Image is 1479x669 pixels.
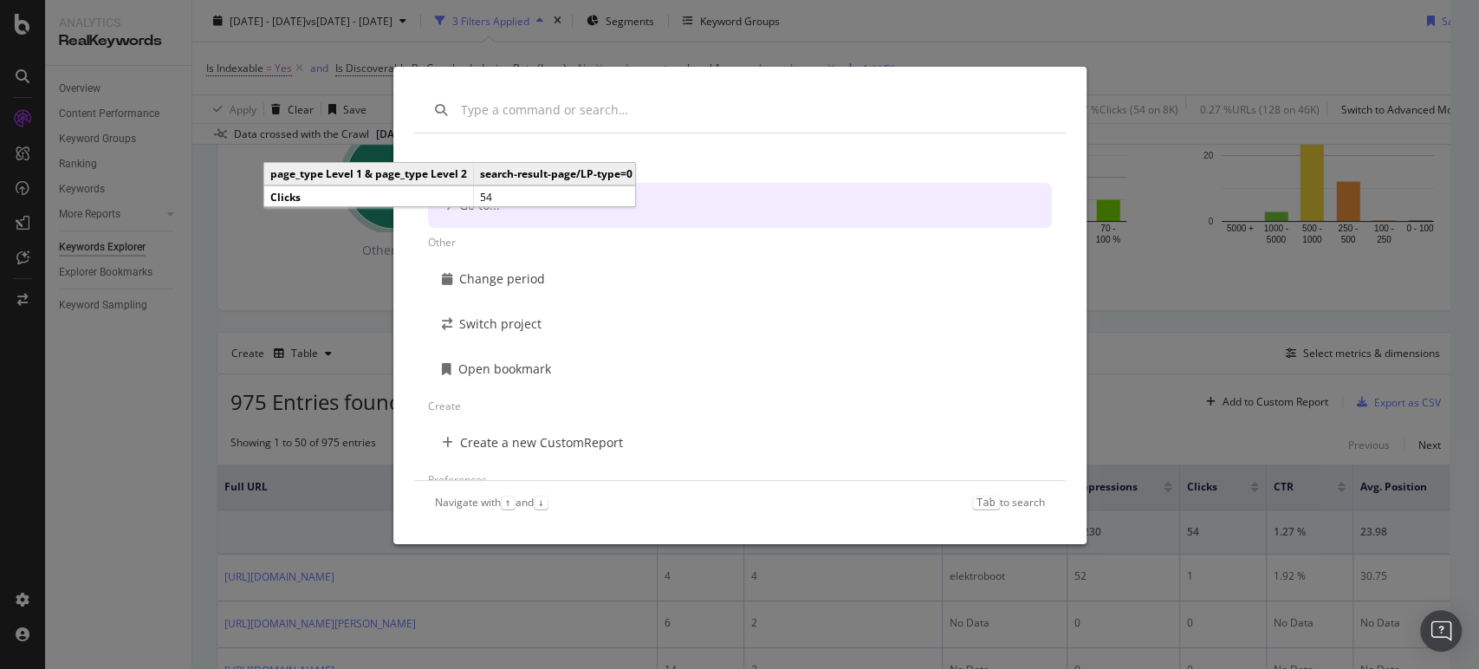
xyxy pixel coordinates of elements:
[393,67,1087,544] div: modal
[428,228,1052,257] div: Other
[459,197,500,214] div: Go to...
[534,496,548,510] kbd: ↓
[428,465,1052,494] div: Preferences
[459,315,542,333] div: Switch project
[461,101,1045,119] input: Type a command or search…
[428,154,1052,183] div: Navigation
[435,495,548,510] div: Navigate with and
[460,434,623,451] div: Create a new CustomReport
[459,270,545,288] div: Change period
[501,496,516,510] kbd: ↑
[1420,610,1462,652] div: Open Intercom Messenger
[428,392,1052,420] div: Create
[972,496,1000,510] kbd: Tab
[972,495,1045,510] div: to search
[458,360,551,378] div: Open bookmark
